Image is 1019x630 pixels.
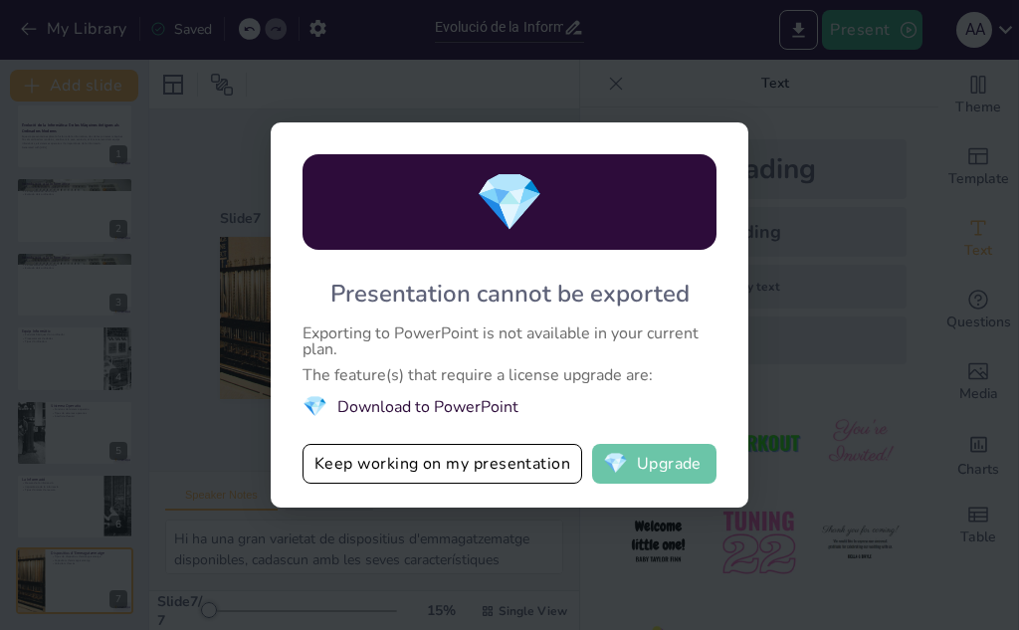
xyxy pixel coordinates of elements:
[475,164,544,241] span: diamond
[603,454,628,474] span: diamond
[303,367,716,383] div: The feature(s) that require a license upgrade are:
[303,393,716,420] li: Download to PowerPoint
[303,444,582,484] button: Keep working on my presentation
[303,393,327,420] span: diamond
[330,278,690,310] div: Presentation cannot be exported
[592,444,716,484] button: diamondUpgrade
[303,325,716,357] div: Exporting to PowerPoint is not available in your current plan.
